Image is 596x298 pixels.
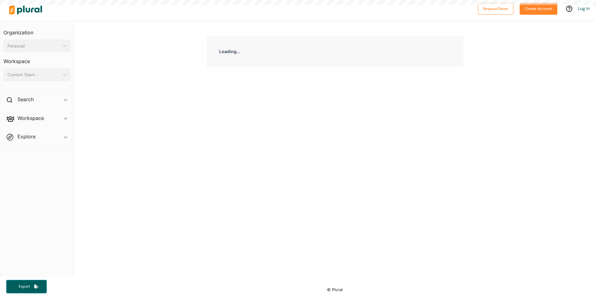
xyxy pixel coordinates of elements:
[520,5,557,12] a: Create Account
[7,43,60,49] div: Personal
[17,96,34,103] h2: Search
[327,287,343,292] small: © Plural
[478,3,513,15] button: Request Demo
[578,6,590,11] a: Log In
[7,72,60,78] div: Current Team
[6,280,47,293] button: Export
[478,5,513,12] a: Request Demo
[3,23,70,37] h3: Organization
[14,284,34,289] span: Export
[207,36,463,67] div: Loading...
[520,3,557,15] button: Create Account
[3,52,70,66] h3: Workspace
